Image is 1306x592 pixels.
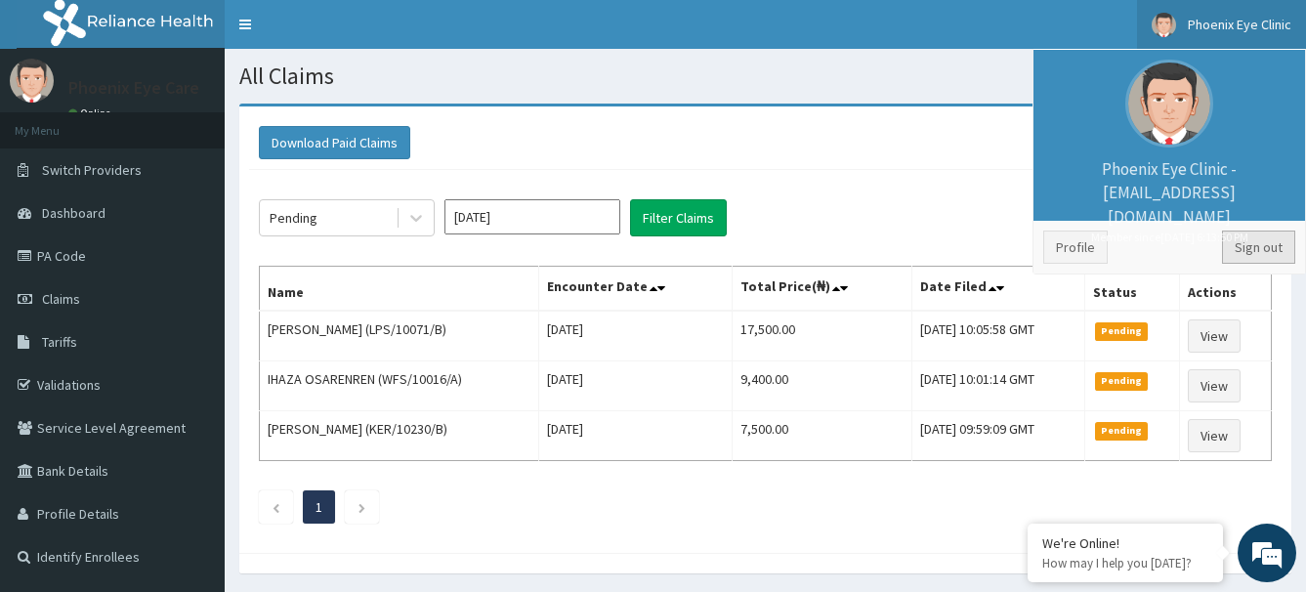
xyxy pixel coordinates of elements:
td: [DATE] [538,361,732,411]
small: Member since [DATE] 6:13:50 PM [1043,229,1295,245]
td: 7,500.00 [732,411,911,461]
td: 17,500.00 [732,311,911,361]
span: Phoenix Eye Clinic [1188,16,1291,33]
input: Select Month and Year [444,199,620,234]
span: Pending [1095,422,1149,440]
a: Previous page [272,498,280,516]
span: We're online! [113,174,270,371]
div: We're Online! [1042,534,1208,552]
th: Encounter Date [538,267,732,312]
td: [DATE] [538,411,732,461]
img: User Image [1152,13,1176,37]
span: Pending [1095,372,1149,390]
div: Minimize live chat window [320,10,367,57]
button: Filter Claims [630,199,727,236]
p: How may I help you today? [1042,555,1208,571]
div: Pending [270,208,317,228]
img: User Image [1125,60,1213,148]
div: Chat with us now [102,109,328,135]
a: View [1188,419,1241,452]
td: [PERSON_NAME] (LPS/10071/B) [260,311,539,361]
td: [DATE] 09:59:09 GMT [911,411,1084,461]
th: Total Price(₦) [732,267,911,312]
textarea: Type your message and hit 'Enter' [10,389,372,457]
th: Name [260,267,539,312]
span: Pending [1095,322,1149,340]
th: Status [1084,267,1179,312]
span: Dashboard [42,204,105,222]
p: Phoenix Eye Care [68,79,199,97]
span: Tariffs [42,333,77,351]
span: Switch Providers [42,161,142,179]
td: 9,400.00 [732,361,911,411]
span: Claims [42,290,80,308]
img: User Image [10,59,54,103]
a: Next page [358,498,366,516]
td: [PERSON_NAME] (KER/10230/B) [260,411,539,461]
a: Online [68,106,115,120]
a: View [1188,369,1241,402]
th: Actions [1180,267,1272,312]
a: Sign out [1222,231,1295,264]
h1: All Claims [239,63,1291,89]
td: [DATE] 10:05:58 GMT [911,311,1084,361]
button: Download Paid Claims [259,126,410,159]
th: Date Filed [911,267,1084,312]
a: View [1188,319,1241,353]
td: [DATE] 10:01:14 GMT [911,361,1084,411]
td: IHAZA OSARENREN (WFS/10016/A) [260,361,539,411]
a: Profile [1043,231,1108,264]
img: d_794563401_company_1708531726252_794563401 [36,98,79,147]
td: [DATE] [538,311,732,361]
a: Page 1 is your current page [316,498,322,516]
p: Phoenix Eye Clinic - [EMAIL_ADDRESS][DOMAIN_NAME] [1043,157,1295,245]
